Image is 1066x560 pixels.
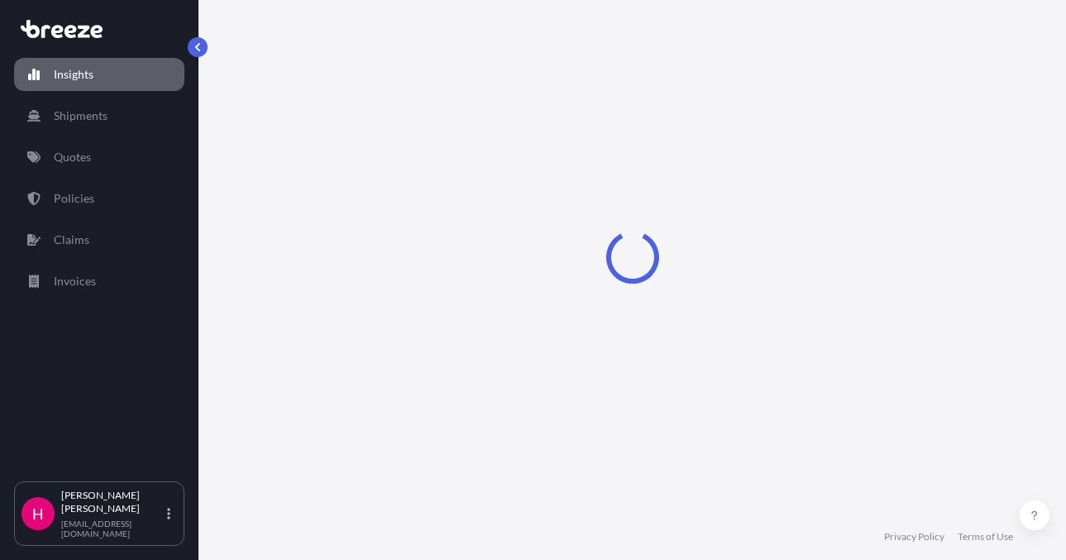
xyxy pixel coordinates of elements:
[14,182,184,215] a: Policies
[14,141,184,174] a: Quotes
[14,265,184,298] a: Invoices
[61,519,164,538] p: [EMAIL_ADDRESS][DOMAIN_NAME]
[61,489,164,515] p: [PERSON_NAME] [PERSON_NAME]
[54,149,91,165] p: Quotes
[14,58,184,91] a: Insights
[54,66,93,83] p: Insights
[958,530,1013,543] a: Terms of Use
[32,505,44,522] span: H
[54,190,94,207] p: Policies
[54,108,108,124] p: Shipments
[14,223,184,256] a: Claims
[54,232,89,248] p: Claims
[884,530,944,543] a: Privacy Policy
[14,99,184,132] a: Shipments
[54,273,96,290] p: Invoices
